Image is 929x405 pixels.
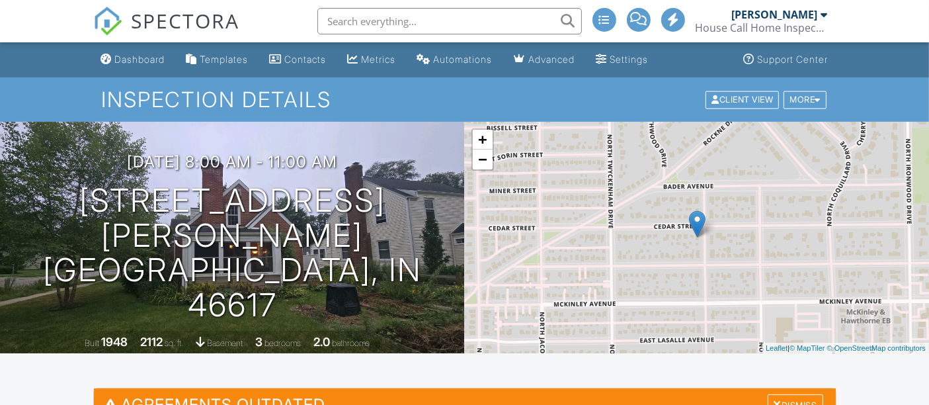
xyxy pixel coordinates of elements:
span: bathrooms [332,338,370,348]
div: Metrics [362,54,396,65]
div: 1948 [101,335,128,349]
h1: [STREET_ADDRESS][PERSON_NAME] [GEOGRAPHIC_DATA], IN 46617 [21,183,444,323]
h1: Inspection Details [101,88,827,111]
span: bedrooms [264,338,301,348]
img: The Best Home Inspection Software - Spectora [93,7,122,36]
a: Advanced [508,48,581,72]
span: sq. ft. [165,338,183,348]
div: 3 [255,335,263,349]
a: Support Center [739,48,834,72]
a: © MapTiler [789,344,825,352]
input: Search everything... [317,8,582,34]
div: More [784,91,827,109]
a: SPECTORA [93,18,240,46]
div: Templates [200,54,249,65]
a: Contacts [264,48,332,72]
a: © OpenStreetMap contributors [827,344,926,352]
a: Dashboard [96,48,171,72]
div: 2.0 [313,335,330,349]
a: Automations (Advanced) [412,48,498,72]
div: Settings [610,54,649,65]
a: Templates [181,48,254,72]
a: Settings [591,48,654,72]
span: SPECTORA [132,7,240,34]
h3: [DATE] 8:00 am - 11:00 am [127,153,337,171]
a: Leaflet [766,344,788,352]
div: House Call Home Inspection [696,21,828,34]
div: [PERSON_NAME] [732,8,818,21]
a: Zoom out [473,150,493,169]
div: 2112 [140,335,163,349]
a: Client View [704,94,782,104]
a: Zoom in [473,130,493,150]
span: basement [207,338,243,348]
div: Automations [434,54,493,65]
div: Contacts [285,54,327,65]
div: Dashboard [115,54,165,65]
div: | [762,343,929,354]
div: Support Center [758,54,828,65]
div: Client View [706,91,779,109]
span: Built [85,338,99,348]
div: Advanced [529,54,575,65]
a: Metrics [343,48,401,72]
